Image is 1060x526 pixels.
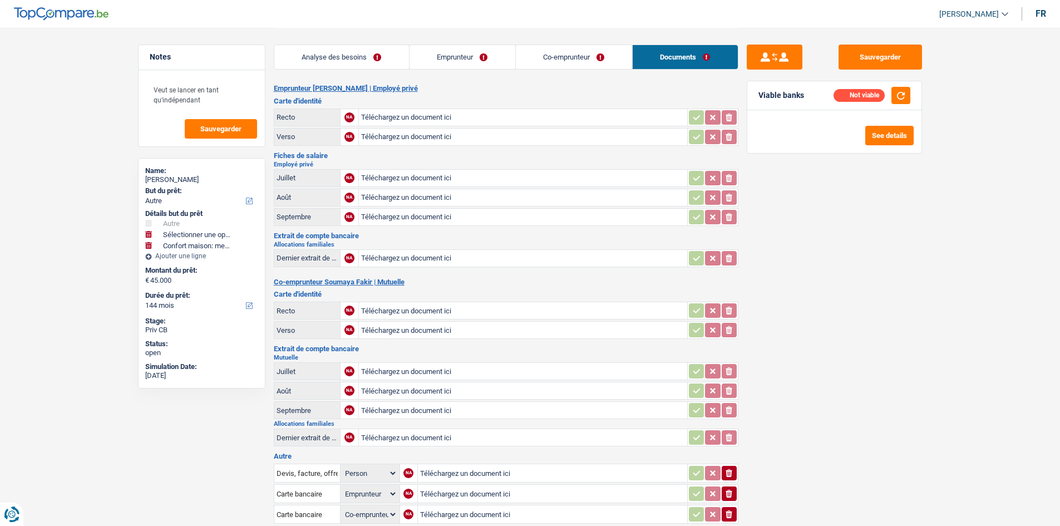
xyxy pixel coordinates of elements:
[145,362,258,371] div: Simulation Date:
[403,489,413,499] div: NA
[274,97,738,105] h3: Carte d'identité
[344,112,354,122] div: NA
[410,45,515,69] a: Emprunteur
[865,126,914,145] button: See details
[150,52,254,62] h5: Notes
[274,161,738,168] h2: Employé privé
[344,132,354,142] div: NA
[403,468,413,478] div: NA
[200,125,241,132] span: Sauvegarder
[145,166,258,175] div: Name:
[277,193,338,201] div: Août
[145,317,258,326] div: Stage:
[277,113,338,121] div: Recto
[145,291,256,300] label: Durée du prêt:
[277,174,338,182] div: Juillet
[344,432,354,443] div: NA
[274,278,738,287] h2: Co-emprunteur Soumaya Fakir | Mutuelle
[277,213,338,221] div: Septembre
[277,434,338,442] div: Dernier extrait de compte pour vos allocations familiales
[145,340,258,348] div: Status:
[145,266,256,275] label: Montant du prêt:
[145,252,258,260] div: Ajouter une ligne
[839,45,922,70] button: Sauvegarder
[274,355,738,361] h2: Mutuelle
[633,45,738,69] a: Documents
[403,509,413,519] div: NA
[344,193,354,203] div: NA
[145,209,258,218] div: Détails but du prêt
[274,421,738,427] h2: Allocations familiales
[277,406,338,415] div: Septembre
[274,291,738,298] h3: Carte d'identité
[145,186,256,195] label: But du prêt:
[145,371,258,380] div: [DATE]
[930,5,1008,23] a: [PERSON_NAME]
[1036,8,1046,19] div: fr
[834,89,885,101] div: Not viable
[274,453,738,460] h3: Autre
[277,132,338,141] div: Verso
[939,9,999,19] span: [PERSON_NAME]
[344,306,354,316] div: NA
[274,242,738,248] h2: Allocations familiales
[274,345,738,352] h3: Extrait de compte bancaire
[185,119,257,139] button: Sauvegarder
[516,45,632,69] a: Co-emprunteur
[344,405,354,415] div: NA
[277,367,338,376] div: Juillet
[277,254,338,262] div: Dernier extrait de compte pour vos allocations familiales
[274,152,738,159] h3: Fiches de salaire
[344,366,354,376] div: NA
[344,253,354,263] div: NA
[344,173,354,183] div: NA
[277,387,338,395] div: Août
[274,84,738,93] h2: Emprunteur [PERSON_NAME] | Employé privé
[344,212,354,222] div: NA
[277,326,338,335] div: Verso
[145,348,258,357] div: open
[758,91,804,100] div: Viable banks
[145,276,149,285] span: €
[145,326,258,335] div: Priv CB
[344,325,354,335] div: NA
[14,7,109,21] img: TopCompare Logo
[344,386,354,396] div: NA
[145,175,258,184] div: [PERSON_NAME]
[274,45,409,69] a: Analyse des besoins
[274,232,738,239] h3: Extrait de compte bancaire
[277,307,338,315] div: Recto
